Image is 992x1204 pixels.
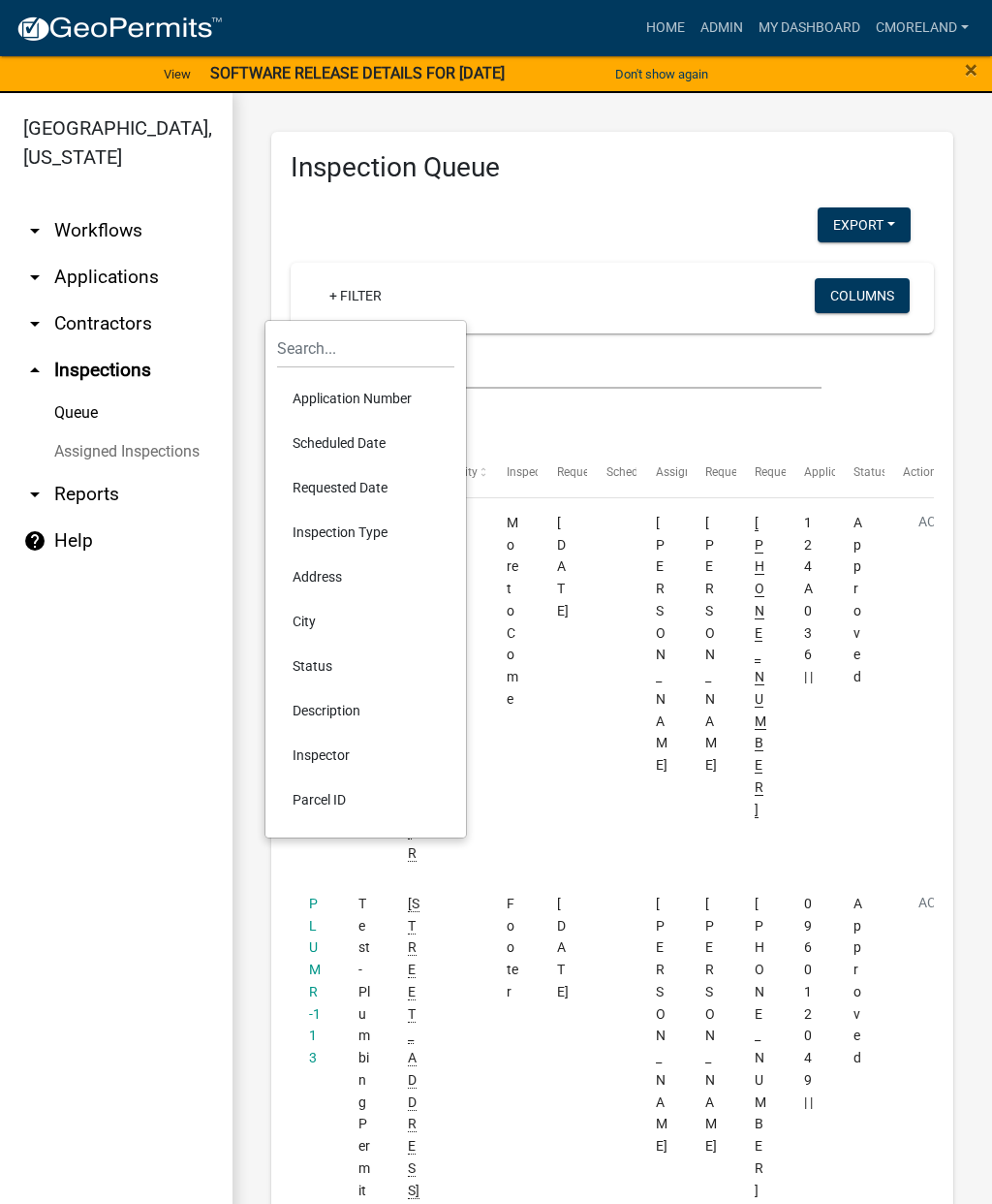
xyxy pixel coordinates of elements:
[965,58,977,81] button: Close
[755,465,844,479] span: Requestor Phone
[853,515,862,684] span: Approved
[23,266,46,289] i: arrow_drop_down
[277,599,454,644] li: City
[277,554,454,599] li: Address
[23,312,46,335] i: arrow_drop_down
[868,10,976,47] a: cmoreland
[156,58,199,90] a: View
[538,450,587,496] datatable-header-cell: Requested Date
[277,510,454,554] li: Inspection Type
[638,10,693,47] a: Home
[277,421,454,465] li: Scheduled Date
[23,359,46,382] i: arrow_drop_up
[277,777,454,822] li: Parcel ID
[587,450,636,496] datatable-header-cell: Scheduled Time
[705,896,717,1154] span: Angela Waldroup
[693,10,751,47] a: Admin
[804,515,813,684] span: 124A036 | |
[853,896,862,1065] span: Approved
[606,465,690,479] span: Scheduled Time
[636,450,686,496] datatable-header-cell: Assigned Inspector
[277,644,454,688] li: Status
[903,893,982,941] button: Action
[815,278,910,313] button: Columns
[804,896,813,1110] span: 096 012049 | |
[507,896,518,999] span: Footer
[965,56,977,83] span: ×
[277,465,454,510] li: Requested Date
[277,329,454,368] input: Search...
[457,465,478,479] span: City
[557,896,569,999] span: 01/05/2022
[23,483,46,506] i: arrow_drop_down
[705,515,717,773] span: Kenteria Williams
[277,688,454,733] li: Description
[705,465,792,479] span: Requestor Name
[291,151,934,184] h3: Inspection Queue
[488,450,538,496] datatable-header-cell: Inspection Type
[786,450,835,496] datatable-header-cell: Application Description
[755,515,766,818] span: 706-485-2776
[210,64,505,82] strong: SOFTWARE RELEASE DETAILS FOR [DATE]
[358,896,370,1198] span: Test - Plumbing Permit
[755,896,766,1198] span: 706-485-2776
[557,515,569,618] span: 01/05/2022
[656,896,667,1154] span: Jay Johnston
[687,450,736,496] datatable-header-cell: Requestor Name
[818,207,911,242] button: Export
[277,733,454,777] li: Inspector
[736,450,786,496] datatable-header-cell: Requestor Phone
[408,896,419,1199] span: 195 ALEXANDER LAKES DR
[656,515,667,773] span: Casey Mason
[507,465,589,479] span: Inspection Type
[314,278,397,313] a: + Filter
[884,450,934,496] datatable-header-cell: Actions
[23,219,46,242] i: arrow_drop_down
[656,465,756,479] span: Assigned Inspector
[309,896,321,1065] a: PLUMR-113
[557,465,638,479] span: Requested Date
[903,512,982,560] button: Action
[277,376,454,421] li: Application Number
[607,58,716,90] button: Don't show again
[853,465,887,479] span: Status
[291,349,821,389] input: Search for inspections
[751,10,868,47] a: My Dashboard
[835,450,884,496] datatable-header-cell: Status
[507,515,518,707] span: More to Come
[903,465,943,479] span: Actions
[804,465,926,479] span: Application Description
[23,529,46,553] i: help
